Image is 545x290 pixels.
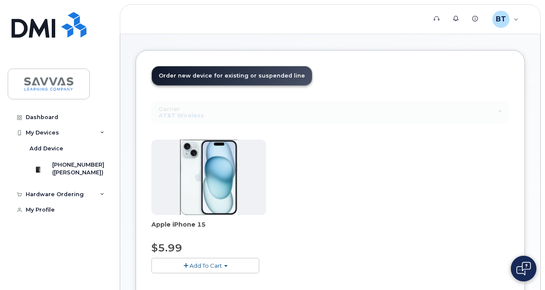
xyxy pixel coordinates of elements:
[496,14,506,24] span: BT
[151,242,182,254] span: $5.99
[516,262,531,275] img: Open chat
[136,21,525,36] h1: New Order
[151,258,259,273] button: Add To Cart
[486,11,524,28] div: Blaine Turner
[151,220,266,237] div: Apple iPhone 15
[190,262,222,269] span: Add To Cart
[159,72,305,79] span: Order new device for existing or suspended line
[180,140,237,215] img: iPhone_15.png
